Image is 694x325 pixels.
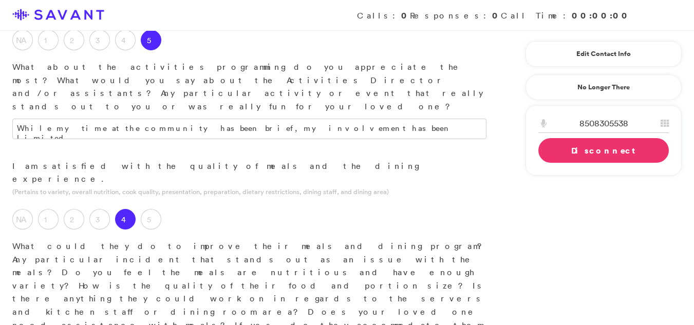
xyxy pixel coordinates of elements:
[12,209,33,230] label: NA
[526,74,682,100] a: No Longer There
[12,30,33,50] label: NA
[141,30,161,50] label: 5
[64,209,84,230] label: 2
[64,30,84,50] label: 2
[12,160,486,186] p: I am satisfied with the quality of meals and the dining experience.
[38,209,59,230] label: 1
[492,10,501,21] strong: 0
[538,46,669,62] a: Edit Contact Info
[538,138,669,163] a: Disconnect
[38,30,59,50] label: 1
[89,209,110,230] label: 3
[89,30,110,50] label: 3
[141,209,161,230] label: 5
[115,30,136,50] label: 4
[115,209,136,230] label: 4
[401,10,410,21] strong: 0
[12,61,486,113] p: What about the activities programming do you appreciate the most? What would you say about the Ac...
[12,187,486,197] p: (Pertains to variety, overall nutrition, cook quality, presentation, preparation, dietary restric...
[572,10,630,21] strong: 00:00:00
